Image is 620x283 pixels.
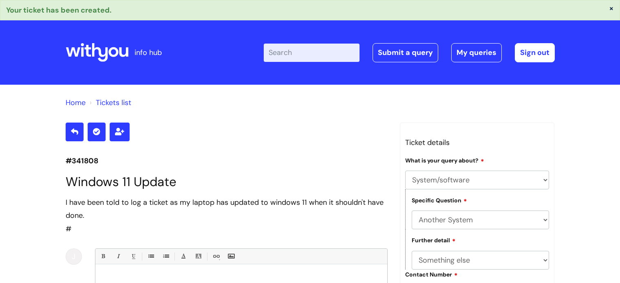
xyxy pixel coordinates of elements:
h3: Ticket details [405,136,549,149]
div: # [66,196,388,235]
a: 1. Ordered List (Ctrl-Shift-8) [161,251,171,261]
a: Insert Image... [226,251,236,261]
a: Tickets list [96,98,131,107]
a: Link [211,251,221,261]
p: #341808 [66,154,388,167]
li: Tickets list [88,96,131,109]
label: Further detail [412,236,456,244]
a: Sign out [515,43,555,62]
a: Underline(Ctrl-U) [128,251,138,261]
button: × [609,4,614,12]
a: Submit a query [373,43,438,62]
div: I have been told to log a ticket as my laptop has updated to windows 11 when it shouldn't have done. [66,196,388,222]
label: Specific Question [412,196,467,204]
label: What is your query about? [405,156,484,164]
a: • Unordered List (Ctrl-Shift-7) [146,251,156,261]
a: Back Color [193,251,203,261]
div: J [66,248,82,265]
a: Font Color [178,251,188,261]
a: Bold (Ctrl-B) [98,251,108,261]
li: Solution home [66,96,86,109]
input: Search [264,44,360,61]
a: My queries [451,43,502,62]
div: | - [264,43,555,62]
a: Italic (Ctrl-I) [113,251,123,261]
a: Home [66,98,86,107]
h1: Windows 11 Update [66,174,388,189]
p: info hub [135,46,162,59]
label: Contact Number [405,270,458,278]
